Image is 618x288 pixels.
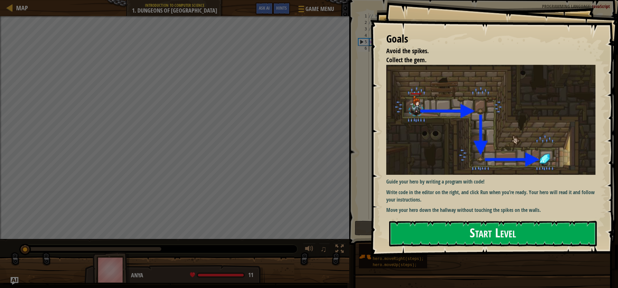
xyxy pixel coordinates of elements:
[358,19,369,26] div: 2
[93,252,130,288] img: thang_avatar_frame.png
[359,39,369,45] div: 5
[259,5,270,11] span: Ask AI
[333,243,346,256] button: Toggle fullscreen
[373,257,424,261] span: hero.moveRight(steps);
[358,32,369,39] div: 4
[303,243,316,256] button: Adjust volume
[355,221,608,235] button: Run
[358,13,369,19] div: 1
[386,178,600,185] p: Guide your hero by writing a program with code!
[386,65,600,175] img: Dungeons of kithgard
[373,263,417,267] span: hero.moveUp(steps);
[131,271,258,280] div: Anya
[256,3,273,15] button: Ask AI
[389,221,597,246] button: Start Level
[378,46,594,56] li: Avoid the spikes.
[359,251,371,263] img: portrait.png
[320,244,327,254] span: ♫
[11,277,18,285] button: Ask AI
[293,3,338,18] button: Game Menu
[378,55,594,65] li: Collect the gem.
[190,272,253,278] div: health: 11 / 11
[276,5,287,11] span: Hints
[248,271,253,279] span: 11
[386,32,595,46] div: Goals
[16,4,28,12] span: Map
[13,4,28,12] a: Map
[358,26,369,32] div: 3
[386,206,600,214] p: Move your hero down the hallway without touching the spikes on the walls.
[319,243,330,256] button: ♫
[386,189,600,204] p: Write code in the editor on the right, and click Run when you’re ready. Your hero will read it an...
[358,45,369,52] div: 6
[386,46,429,55] span: Avoid the spikes.
[305,5,334,13] span: Game Menu
[386,55,426,64] span: Collect the gem.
